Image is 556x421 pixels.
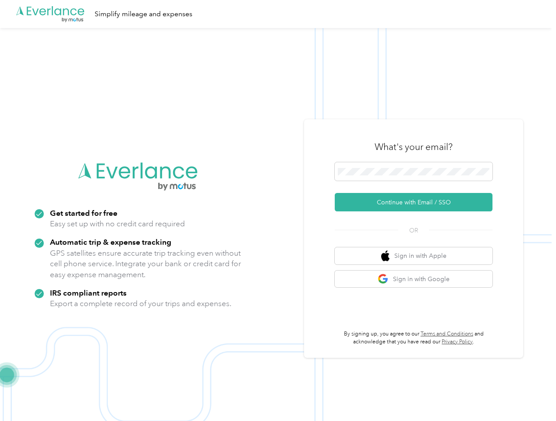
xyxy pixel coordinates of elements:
p: Export a complete record of your trips and expenses. [50,298,231,309]
p: GPS satellites ensure accurate trip tracking even without cell phone service. Integrate your bank... [50,248,241,280]
strong: IRS compliant reports [50,288,127,297]
a: Terms and Conditions [421,331,473,337]
a: Privacy Policy [442,339,473,345]
button: google logoSign in with Google [335,271,492,288]
h3: What's your email? [375,141,453,153]
img: apple logo [381,250,390,261]
strong: Get started for free [50,208,117,218]
p: By signing up, you agree to our and acknowledge that you have read our . [335,330,492,346]
span: OR [398,226,429,235]
button: apple logoSign in with Apple [335,247,492,264]
button: Continue with Email / SSO [335,193,492,211]
p: Easy set up with no credit card required [50,218,185,229]
img: google logo [378,274,389,285]
strong: Automatic trip & expense tracking [50,237,171,246]
div: Simplify mileage and expenses [95,9,192,20]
